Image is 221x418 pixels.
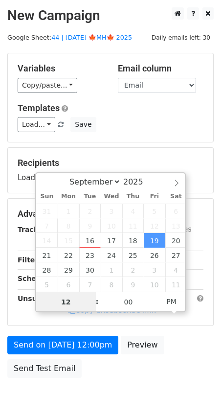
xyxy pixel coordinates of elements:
[58,248,79,262] span: September 22, 2025
[165,233,187,248] span: September 20, 2025
[165,193,187,200] span: Sat
[36,193,58,200] span: Sun
[122,277,144,292] span: October 9, 2025
[79,277,101,292] span: October 7, 2025
[18,103,60,113] a: Templates
[18,209,203,219] h5: Advanced
[101,218,122,233] span: September 10, 2025
[58,218,79,233] span: September 8, 2025
[122,233,144,248] span: September 18, 2025
[7,7,214,24] h2: New Campaign
[153,224,191,234] label: UTM Codes
[18,117,55,132] a: Load...
[172,371,221,418] iframe: Chat Widget
[101,277,122,292] span: October 8, 2025
[18,158,203,183] div: Loading...
[118,63,203,74] h5: Email column
[18,275,53,282] strong: Schedule
[7,34,132,41] small: Google Sheet:
[144,262,165,277] span: October 3, 2025
[18,63,103,74] h5: Variables
[79,262,101,277] span: September 30, 2025
[165,204,187,218] span: September 6, 2025
[58,277,79,292] span: October 6, 2025
[165,218,187,233] span: September 13, 2025
[144,277,165,292] span: October 10, 2025
[122,204,144,218] span: September 4, 2025
[144,248,165,262] span: September 26, 2025
[122,248,144,262] span: September 25, 2025
[18,158,203,168] h5: Recipients
[144,233,165,248] span: September 19, 2025
[165,277,187,292] span: October 11, 2025
[79,204,101,218] span: September 2, 2025
[58,193,79,200] span: Mon
[165,248,187,262] span: September 27, 2025
[18,78,77,93] a: Copy/paste...
[79,218,101,233] span: September 9, 2025
[7,336,118,354] a: Send on [DATE] 12:00pm
[36,292,96,312] input: Hour
[79,193,101,200] span: Tue
[101,193,122,200] span: Wed
[79,248,101,262] span: September 23, 2025
[165,262,187,277] span: October 4, 2025
[7,359,82,378] a: Send Test Email
[70,117,96,132] button: Save
[36,233,58,248] span: September 14, 2025
[96,292,99,311] span: :
[148,34,214,41] a: Daily emails left: 30
[158,292,185,311] span: Click to toggle
[36,262,58,277] span: September 28, 2025
[68,306,156,315] a: Copy unsubscribe link
[101,204,122,218] span: September 3, 2025
[101,248,122,262] span: September 24, 2025
[122,193,144,200] span: Thu
[79,233,101,248] span: September 16, 2025
[18,226,50,233] strong: Tracking
[122,218,144,233] span: September 11, 2025
[58,233,79,248] span: September 15, 2025
[36,218,58,233] span: September 7, 2025
[36,204,58,218] span: August 31, 2025
[101,233,122,248] span: September 17, 2025
[121,177,156,186] input: Year
[121,336,164,354] a: Preview
[148,32,214,43] span: Daily emails left: 30
[122,262,144,277] span: October 2, 2025
[99,292,158,312] input: Minute
[101,262,122,277] span: October 1, 2025
[18,256,43,264] strong: Filters
[18,295,66,302] strong: Unsubscribe
[36,277,58,292] span: October 5, 2025
[144,193,165,200] span: Fri
[144,218,165,233] span: September 12, 2025
[51,34,132,41] a: 44 | [DATE] 🍁MH🍁 2025
[58,262,79,277] span: September 29, 2025
[36,248,58,262] span: September 21, 2025
[144,204,165,218] span: September 5, 2025
[58,204,79,218] span: September 1, 2025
